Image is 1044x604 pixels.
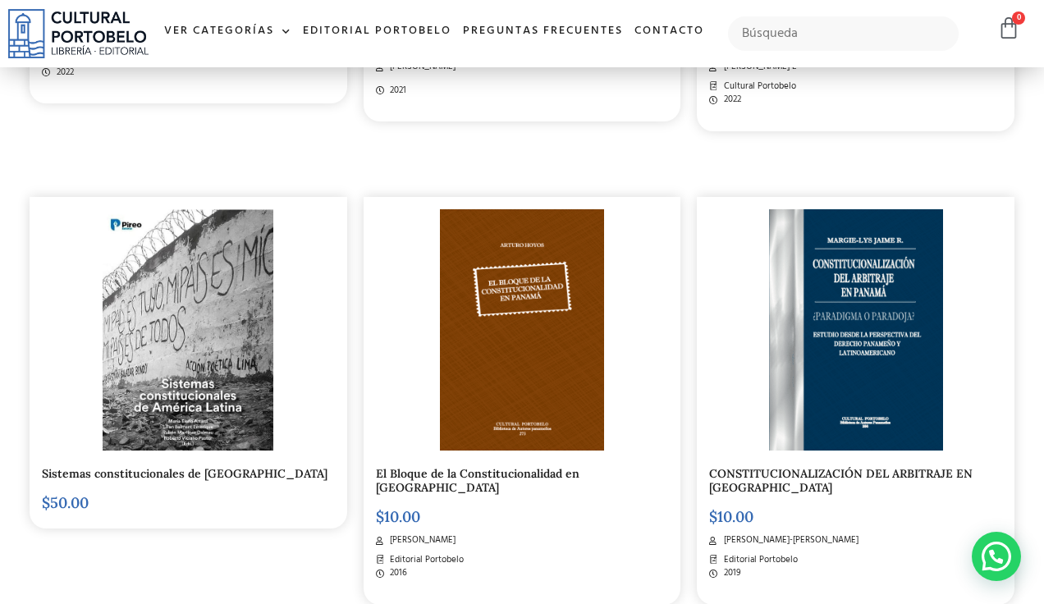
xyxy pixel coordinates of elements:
a: CONSTITUCIONALIZACIÓN DEL ARBITRAJE EN [GEOGRAPHIC_DATA] [709,466,973,495]
span: $ [42,493,50,512]
span: [PERSON_NAME] [386,533,456,547]
a: Sistemas constitucionales de [GEOGRAPHIC_DATA] [42,466,327,481]
span: Editorial Portobelo [720,553,798,567]
a: Editorial Portobelo [297,14,457,49]
span: 2016 [386,566,407,580]
span: $ [376,507,384,526]
span: 2022 [53,66,74,80]
a: Preguntas frecuentes [457,14,629,49]
span: [PERSON_NAME] [386,60,456,74]
span: 2019 [720,566,741,580]
a: 0 [997,16,1020,40]
bdi: 10.00 [709,507,753,526]
span: 2022 [720,93,741,107]
bdi: 50.00 [42,493,89,512]
img: ba273-El-bloque.png [440,209,604,451]
a: Contacto [629,14,710,49]
img: sistemas-constitucionales-de-america-latina-1.jpg [103,209,273,451]
img: BA-356.png [769,209,943,451]
span: $ [709,507,717,526]
span: Editorial Portobelo [386,553,464,567]
span: [PERSON_NAME]-[PERSON_NAME] [720,533,859,547]
input: Búsqueda [728,16,959,51]
bdi: 10.00 [376,507,420,526]
span: [PERSON_NAME] E [720,60,797,74]
a: Ver Categorías [158,14,297,49]
span: 2021 [386,84,406,98]
span: Cultural Portobelo [720,80,796,94]
a: El Bloque de la Constitucionalidad en [GEOGRAPHIC_DATA] [376,466,579,495]
span: 0 [1012,11,1025,25]
div: Contactar por WhatsApp [972,532,1021,581]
